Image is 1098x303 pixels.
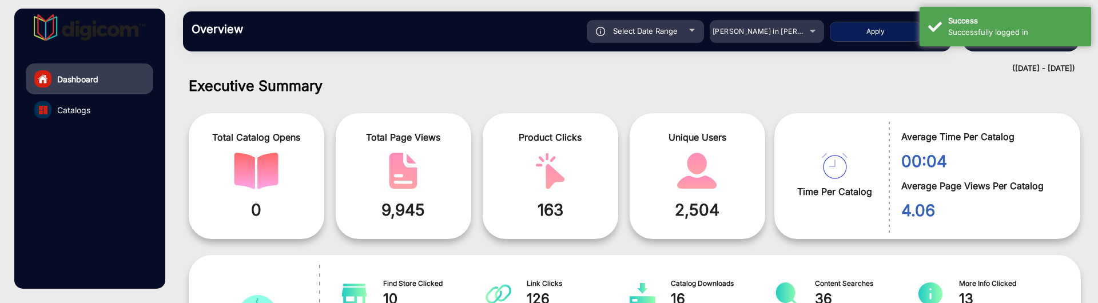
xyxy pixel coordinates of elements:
[596,27,606,36] img: icon
[901,130,1063,143] span: Average Time Per Catalog
[948,27,1083,38] div: Successfully logged in
[26,63,153,94] a: Dashboard
[675,153,719,189] img: catalog
[822,153,848,179] img: catalog
[613,26,678,35] span: Select Date Range
[901,179,1063,193] span: Average Page Views Per Catalog
[527,278,630,289] span: Link Clicks
[671,278,774,289] span: Catalog Downloads
[26,94,153,125] a: Catalogs
[901,198,1063,222] span: 4.06
[234,153,279,189] img: catalog
[344,198,463,222] span: 9,945
[189,77,1081,94] h1: Executive Summary
[57,104,90,116] span: Catalogs
[959,278,1063,289] span: More Info Clicked
[381,153,425,189] img: catalog
[344,130,463,144] span: Total Page Views
[491,130,610,144] span: Product Clicks
[57,73,98,85] span: Dashboard
[491,198,610,222] span: 163
[172,63,1075,74] div: ([DATE] - [DATE])
[383,278,487,289] span: Find Store Clicked
[197,130,316,144] span: Total Catalog Opens
[39,106,47,114] img: catalog
[192,22,352,36] h3: Overview
[638,198,757,222] span: 2,504
[638,130,757,144] span: Unique Users
[197,198,316,222] span: 0
[528,153,572,189] img: catalog
[713,27,839,35] span: [PERSON_NAME] in [PERSON_NAME]
[34,14,146,41] img: vmg-logo
[815,278,918,289] span: Content Searches
[38,74,48,84] img: home
[830,22,921,42] button: Apply
[948,15,1083,27] div: Success
[901,149,1063,173] span: 00:04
